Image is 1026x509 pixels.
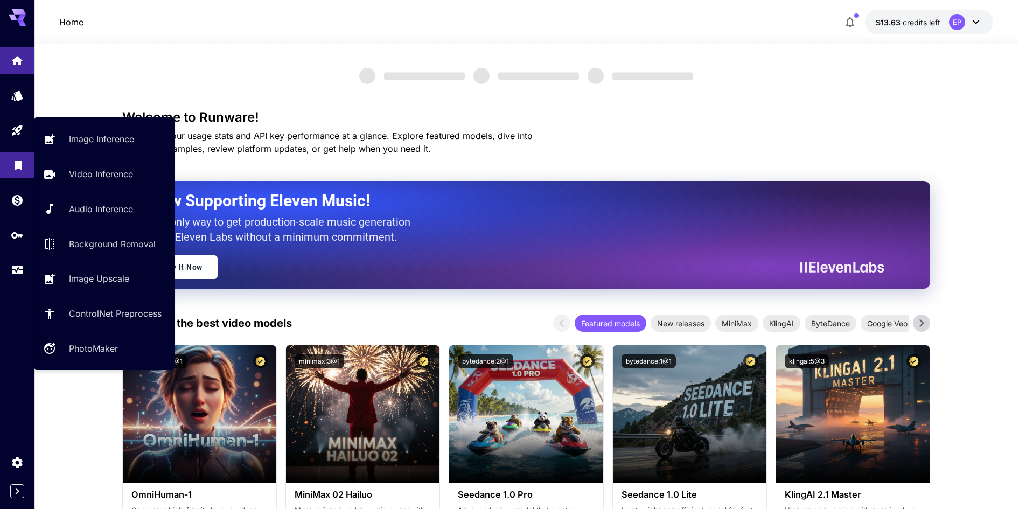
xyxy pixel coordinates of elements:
h3: MiniMax 02 Hailuo [295,490,431,500]
div: Playground [11,120,24,134]
div: $13.63223 [876,17,940,28]
p: Image Upscale [69,272,129,285]
div: Library [12,155,25,169]
div: Models [11,86,24,99]
div: Settings [11,456,24,469]
h3: OmniHuman‑1 [131,490,268,500]
button: Certified Model – Vetted for best performance and includes a commercial license. [253,354,268,368]
p: Video Inference [69,168,133,180]
a: Image Upscale [34,266,175,292]
div: Usage [11,260,24,273]
button: Expand sidebar [10,484,24,498]
button: Certified Model – Vetted for best performance and includes a commercial license. [416,354,431,368]
h3: Seedance 1.0 Pro [458,490,594,500]
span: KlingAI [763,318,800,329]
span: Featured models [575,318,646,329]
a: Try It Now [149,255,218,279]
div: Wallet [11,190,24,204]
p: Home [59,16,83,29]
nav: breadcrumb [59,16,83,29]
p: ControlNet Preprocess [69,307,162,320]
span: ByteDance [805,318,856,329]
button: Certified Model – Vetted for best performance and includes a commercial license. [743,354,758,368]
button: klingai:5@3 [785,354,829,368]
a: ControlNet Preprocess [34,301,175,327]
p: The only way to get production-scale music generation from Eleven Labs without a minimum commitment. [149,214,418,245]
img: alt [776,345,930,483]
p: PhotoMaker [69,342,118,355]
button: bytedance:2@1 [458,354,513,368]
span: MiniMax [715,318,758,329]
a: Audio Inference [34,196,175,222]
h2: Now Supporting Eleven Music! [149,191,876,211]
p: Image Inference [69,133,134,145]
img: alt [123,345,276,483]
img: alt [449,345,603,483]
span: New releases [651,318,711,329]
a: Video Inference [34,161,175,187]
div: Home [11,51,24,64]
div: EP [949,14,965,30]
button: Certified Model – Vetted for best performance and includes a commercial license. [906,354,921,368]
h3: Welcome to Runware! [122,110,930,125]
h3: Seedance 1.0 Lite [622,490,758,500]
p: Test drive the best video models [122,315,292,331]
img: alt [286,345,439,483]
span: $13.63 [876,18,903,27]
p: Background Removal [69,238,156,250]
a: PhotoMaker [34,336,175,362]
button: Certified Model – Vetted for best performance and includes a commercial license. [580,354,595,368]
span: Google Veo [861,318,914,329]
h3: KlingAI 2.1 Master [785,490,921,500]
button: $13.63223 [865,10,993,34]
p: Audio Inference [69,203,133,215]
a: Background Removal [34,231,175,257]
span: Check out your usage stats and API key performance at a glance. Explore featured models, dive int... [122,130,533,154]
span: credits left [903,18,940,27]
a: Image Inference [34,126,175,152]
div: API Keys [11,225,24,239]
button: minimax:3@1 [295,354,344,368]
img: alt [613,345,766,483]
button: bytedance:1@1 [622,354,676,368]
